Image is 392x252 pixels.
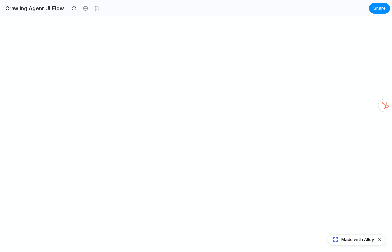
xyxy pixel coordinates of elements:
button: Dismiss watermark [376,236,384,244]
a: Made with Alloy [328,236,375,243]
h2: Crawling Agent UI Flow [3,4,64,12]
span: Share [373,5,386,12]
span: Made with Alloy [341,236,374,243]
button: Share [369,3,390,14]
